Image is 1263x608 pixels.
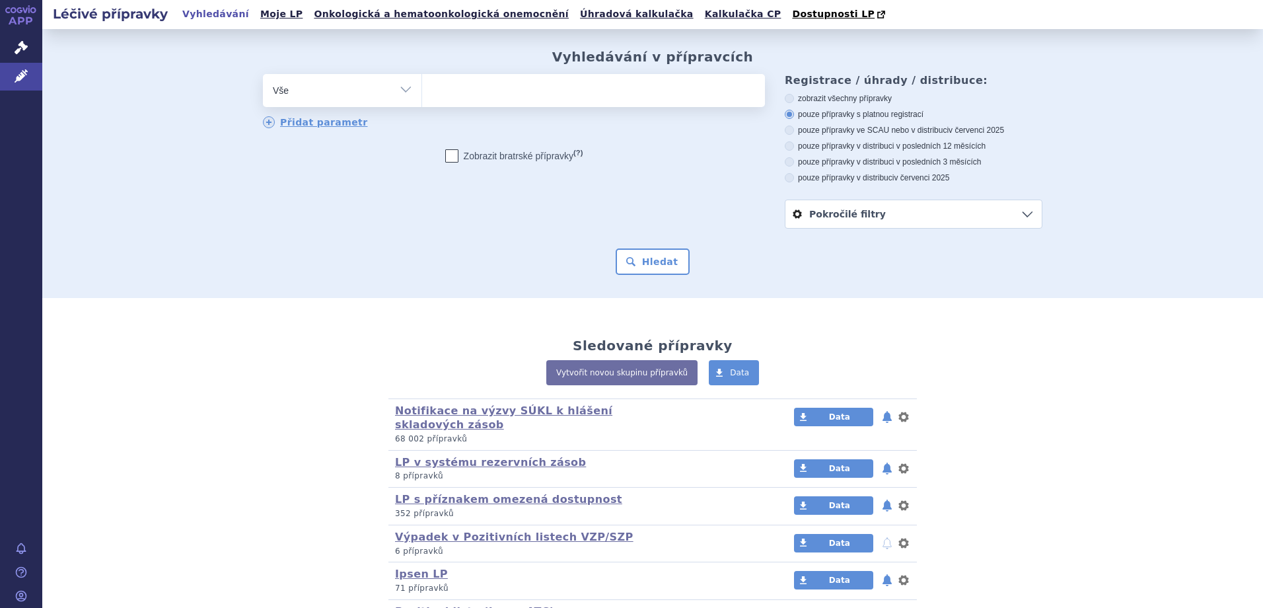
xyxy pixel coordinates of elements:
span: 8 přípravků [395,471,443,480]
button: notifikace [881,572,894,588]
span: 6 přípravků [395,547,443,556]
a: Data [794,534,873,552]
h2: Vyhledávání v přípravcích [552,49,754,65]
abbr: (?) [573,149,583,157]
h2: Léčivé přípravky [42,5,178,23]
label: pouze přípravky ve SCAU nebo v distribuci [785,125,1042,135]
button: nastavení [897,498,910,513]
span: v červenci 2025 [894,173,949,182]
a: Výpadek v Pozitivních listech VZP/SZP [395,531,633,543]
a: LP v systému rezervních zásob [395,456,586,469]
a: Data [709,360,759,385]
label: zobrazit všechny přípravky [785,93,1042,104]
label: pouze přípravky v distribuci v posledních 3 měsících [785,157,1042,167]
span: 71 přípravků [395,584,449,593]
a: Ipsen LP [395,568,448,580]
a: Data [794,496,873,515]
button: nastavení [897,572,910,588]
label: Zobrazit bratrské přípravky [445,149,583,163]
a: Přidat parametr [263,116,368,128]
a: LP s příznakem omezená dostupnost [395,493,622,506]
a: Moje LP [256,5,307,23]
span: 68 002 přípravků [395,434,467,443]
h3: Registrace / úhrady / distribuce: [785,74,1042,87]
a: Úhradová kalkulačka [576,5,698,23]
a: Kalkulačka CP [701,5,785,23]
h2: Sledované přípravky [573,338,733,354]
label: pouze přípravky v distribuci v posledních 12 měsících [785,141,1042,151]
button: notifikace [881,498,894,513]
span: Data [829,464,850,473]
button: nastavení [897,461,910,476]
a: Data [794,459,873,478]
button: notifikace [881,535,894,551]
a: Data [794,571,873,589]
a: Onkologická a hematoonkologická onemocnění [310,5,573,23]
button: nastavení [897,535,910,551]
label: pouze přípravky v distribuci [785,172,1042,183]
span: 352 přípravků [395,509,454,518]
button: Hledat [616,248,690,275]
span: Data [829,576,850,585]
label: pouze přípravky s platnou registrací [785,109,1042,120]
a: Dostupnosti LP [788,5,892,24]
span: Dostupnosti LP [792,9,875,19]
span: Data [730,368,749,377]
span: Data [829,539,850,548]
button: notifikace [881,461,894,476]
button: notifikace [881,409,894,425]
button: nastavení [897,409,910,425]
a: Vyhledávání [178,5,253,23]
a: Data [794,408,873,426]
span: Data [829,412,850,422]
span: Data [829,501,850,510]
a: Vytvořit novou skupinu přípravků [546,360,698,385]
a: Notifikace na výzvy SÚKL k hlášení skladových zásob [395,404,612,431]
a: Pokročilé filtry [785,200,1042,228]
span: v červenci 2025 [949,126,1004,135]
